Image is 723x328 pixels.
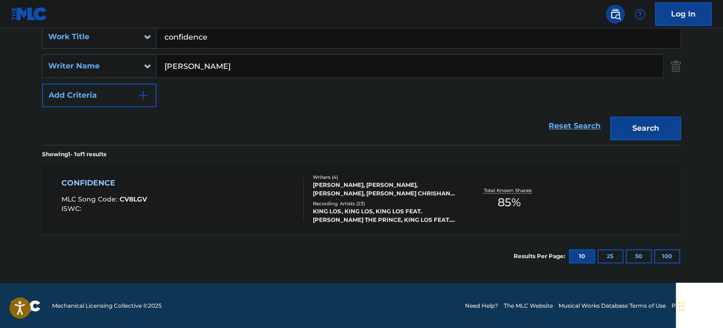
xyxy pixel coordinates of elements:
p: Results Per Page: [514,252,568,261]
a: The MLC Website [504,302,553,310]
img: 9d2ae6d4665cec9f34b9.svg [138,90,149,101]
span: ISWC : [61,204,84,213]
img: search [610,8,621,20]
a: Musical Works Database Terms of Use [559,302,666,310]
div: Writers ( 4 ) [313,174,456,181]
div: Work Title [48,31,133,42]
button: 10 [569,249,595,263]
button: 100 [654,249,680,263]
a: Public Search [606,5,625,24]
a: Privacy Policy [671,302,712,310]
img: Delete Criterion [671,54,681,78]
button: 50 [626,249,652,263]
span: CV8LGV [120,195,147,203]
span: Mechanical Licensing Collective © 2025 [52,302,162,310]
div: Recording Artists ( 23 ) [313,200,456,207]
div: Drag [679,292,684,320]
span: 85 % [497,194,520,211]
span: MLC Song Code : [61,195,120,203]
div: KING LOS, KING LOS, KING LOS FEAT. [PERSON_NAME] THE PRINCE, KING LOS FEAT. [PERSON_NAME] THE PRI... [313,207,456,224]
button: 25 [597,249,623,263]
div: [PERSON_NAME], [PERSON_NAME], [PERSON_NAME], [PERSON_NAME] CHRISHAN [PERSON_NAME] [313,181,456,198]
button: Add Criteria [42,84,156,107]
a: CONFIDENCEMLC Song Code:CV8LGVISWC:Writers (4)[PERSON_NAME], [PERSON_NAME], [PERSON_NAME], [PERSO... [42,163,681,234]
button: Search [610,117,681,140]
p: Total Known Shares: [483,187,534,194]
iframe: Chat Widget [676,283,723,328]
a: Need Help? [465,302,498,310]
div: Writer Name [48,60,133,72]
div: Help [630,5,649,24]
a: Reset Search [544,116,605,136]
p: Showing 1 - 1 of 1 results [42,150,106,159]
div: CONFIDENCE [61,177,147,189]
form: Search Form [42,25,681,145]
a: Log In [655,2,712,26]
img: MLC Logo [11,7,48,21]
img: logo [11,300,41,311]
img: help [634,8,646,20]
